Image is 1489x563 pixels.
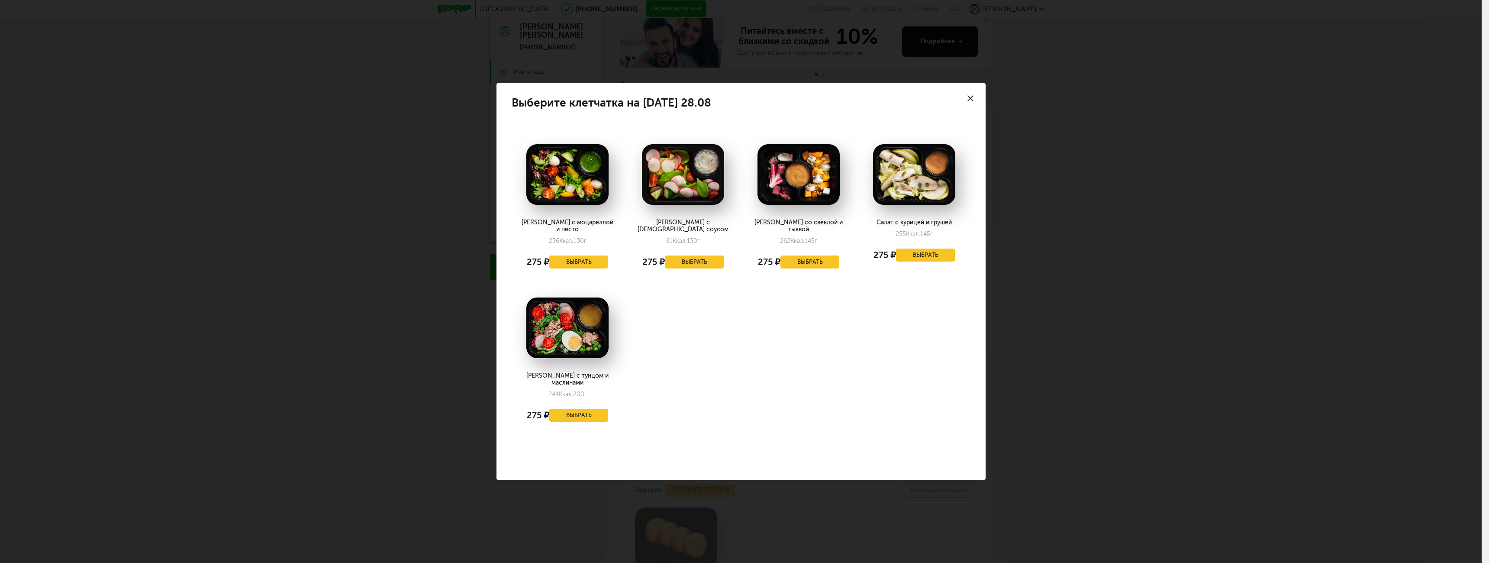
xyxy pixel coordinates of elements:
button: Выбрать [549,409,608,422]
span: г [697,237,700,245]
span: Ккал, [906,230,920,238]
div: 244 200 [548,391,587,398]
div: [PERSON_NAME] с тунцом и маслинами [520,372,615,386]
div: 275 ₽ [527,253,549,271]
div: 275 ₽ [758,253,780,271]
img: big_2xLCOwr8S8sS11AU.png [526,298,609,358]
span: г [930,230,933,238]
img: big_GLBHM8yAf5QzQhmx.png [642,144,724,205]
div: [PERSON_NAME] с моцареллой и песто [520,219,615,233]
button: Выбрать [896,249,955,262]
div: 275 ₽ [642,253,665,271]
button: Выбрать [549,256,608,269]
div: 61 130 [666,237,700,245]
img: big_BeowOqxA2CH89qsv.png [526,144,609,205]
span: Ккал, [673,237,687,245]
div: 236 130 [549,237,587,245]
div: 275 ₽ [527,407,549,424]
span: Ккал, [790,237,805,245]
span: г [584,237,587,245]
div: 262 145 [780,237,817,245]
span: г [584,391,587,398]
h4: Выберите клетчатка на [DATE] 28.08 [512,98,711,107]
div: 275 ₽ [873,246,896,264]
span: г [815,237,817,245]
img: big_zbQDxihRawuNPIqW.png [873,144,955,205]
button: Выбрать [665,256,724,269]
img: big_A1kXEfNbwIv1IxcQ.png [757,144,840,205]
div: [PERSON_NAME] со свеклой и тыквой [751,219,846,233]
span: Ккал, [559,391,573,398]
span: Ккал, [559,237,574,245]
div: 255 145 [896,230,933,238]
div: [PERSON_NAME] с [DEMOGRAPHIC_DATA] соусом [635,219,730,233]
button: Выбрать [780,256,839,269]
div: Салат с курицей и грушей [867,219,961,226]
